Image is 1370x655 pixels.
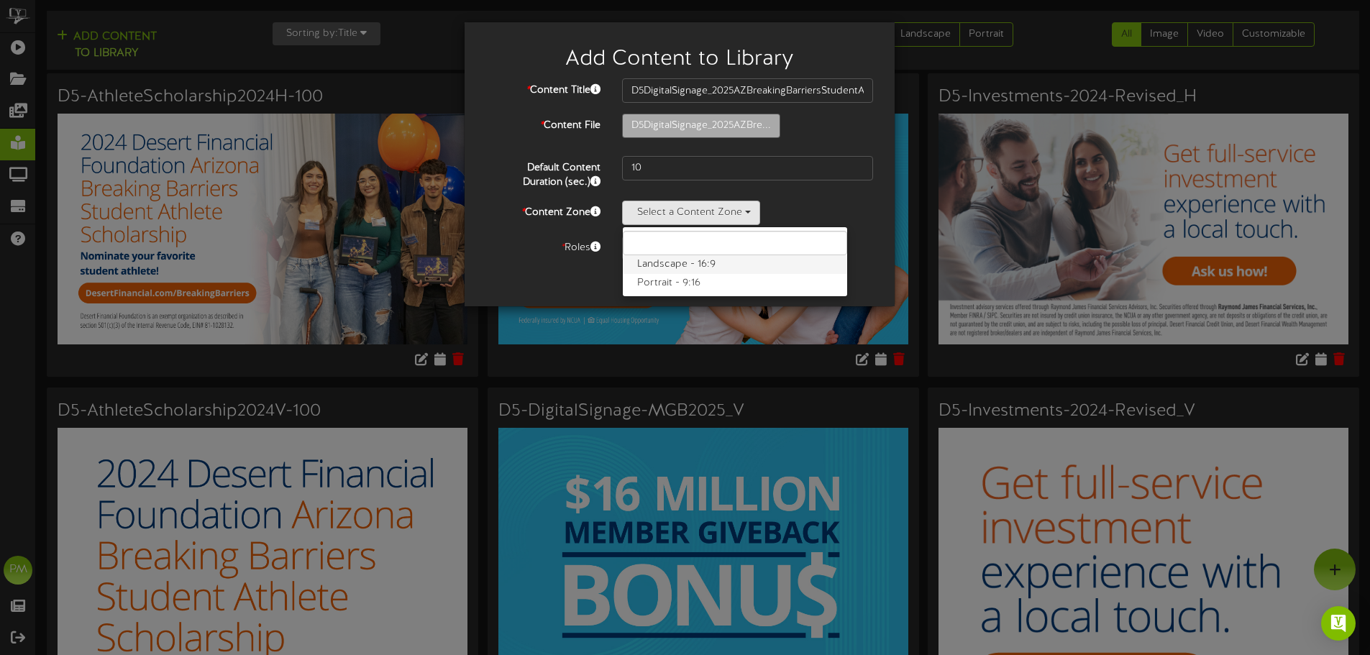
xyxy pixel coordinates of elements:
[475,156,611,190] label: Default Content Duration (sec.)
[1321,606,1356,641] div: Open Intercom Messenger
[622,78,873,103] input: Content Title
[622,226,848,297] ul: Select a Content Zone
[475,78,611,98] label: Content Title
[475,201,611,220] label: Content Zone
[622,201,760,225] button: Select a Content Zone
[623,274,847,293] label: Portrait - 9:16
[475,114,611,133] label: Content File
[475,236,611,255] div: Roles
[623,255,847,274] label: Landscape - 16:9
[486,47,873,71] h2: Add Content to Library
